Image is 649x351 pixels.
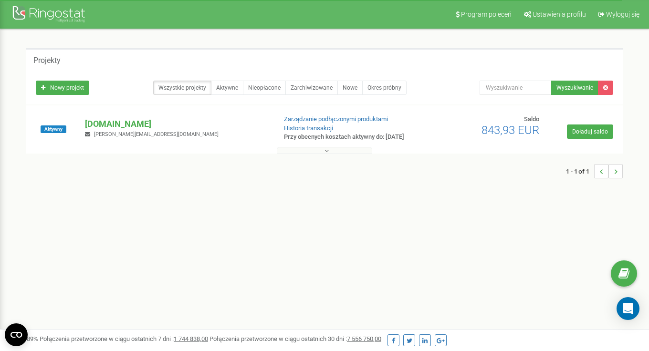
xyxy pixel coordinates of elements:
div: Open Intercom Messenger [617,297,639,320]
p: Przy obecnych kosztach aktywny do: [DATE] [284,133,418,142]
span: Połączenia przetworzone w ciągu ostatnich 7 dni : [40,335,208,342]
a: Doładuj saldo [567,124,613,139]
a: Aktywne [211,81,243,95]
h5: Projekty [33,56,61,65]
button: Wyszukiwanie [551,81,598,95]
a: Nowe [337,81,363,95]
a: Zarchiwizowane [285,81,338,95]
span: Wyloguj się [606,10,639,18]
span: Program poleceń [461,10,512,18]
span: [PERSON_NAME][EMAIL_ADDRESS][DOMAIN_NAME] [94,131,219,137]
a: Historia transakcji [284,124,333,132]
a: Zarządzanie podłączonymi produktami [284,115,388,123]
span: Aktywny [41,125,66,133]
a: Nowy projekt [36,81,89,95]
span: Ustawienia profilu [533,10,586,18]
a: Nieopłacone [243,81,286,95]
span: 843,93 EUR [482,124,539,137]
u: 1 744 838,00 [174,335,208,342]
span: Połączenia przetworzone w ciągu ostatnich 30 dni : [209,335,381,342]
span: 1 - 1 of 1 [566,164,594,178]
button: Open CMP widget [5,323,28,346]
a: Okres próbny [362,81,407,95]
span: Saldo [524,115,539,123]
nav: ... [566,155,623,188]
p: [DOMAIN_NAME] [85,118,268,130]
input: Wyszukiwanie [480,81,552,95]
u: 7 556 750,00 [347,335,381,342]
a: Wszystkie projekty [153,81,211,95]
